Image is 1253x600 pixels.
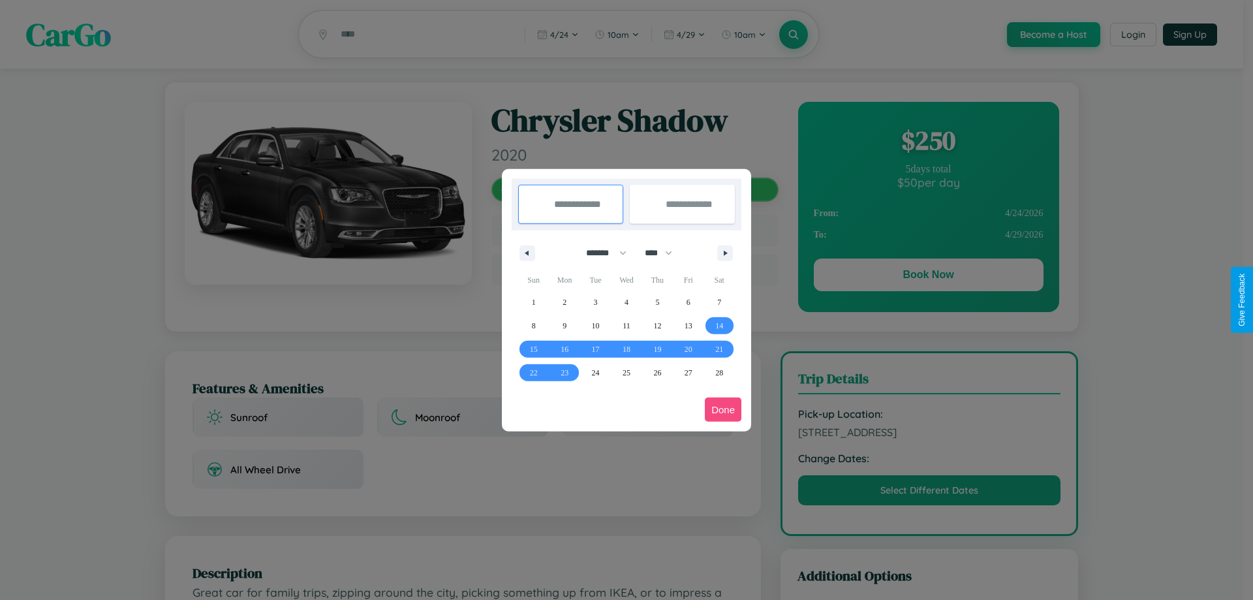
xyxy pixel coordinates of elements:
span: Mon [549,270,580,291]
span: 27 [685,361,692,385]
button: 3 [580,291,611,314]
span: 8 [532,314,536,338]
span: 4 [625,291,628,314]
button: Done [705,398,741,422]
button: 14 [704,314,735,338]
span: 9 [563,314,566,338]
button: 7 [704,291,735,314]
button: 4 [611,291,642,314]
span: 7 [717,291,721,314]
span: Fri [673,270,704,291]
span: 1 [532,291,536,314]
button: 8 [518,314,549,338]
span: 25 [623,361,630,385]
button: 25 [611,361,642,385]
span: Sun [518,270,549,291]
button: 6 [673,291,704,314]
span: 21 [715,338,723,361]
span: 12 [653,314,661,338]
button: 28 [704,361,735,385]
button: 10 [580,314,611,338]
button: 2 [549,291,580,314]
span: 17 [592,338,600,361]
span: 11 [623,314,630,338]
button: 11 [611,314,642,338]
button: 15 [518,338,549,361]
button: 16 [549,338,580,361]
span: 15 [530,338,538,361]
span: 16 [561,338,568,361]
span: 5 [655,291,659,314]
div: Give Feedback [1237,274,1246,326]
button: 9 [549,314,580,338]
button: 27 [673,361,704,385]
span: 22 [530,361,538,385]
button: 13 [673,314,704,338]
span: 19 [653,338,661,361]
button: 23 [549,361,580,385]
button: 17 [580,338,611,361]
span: 10 [592,314,600,338]
button: 20 [673,338,704,361]
span: Tue [580,270,611,291]
button: 26 [642,361,673,385]
span: 13 [685,314,692,338]
span: 20 [685,338,692,361]
button: 1 [518,291,549,314]
span: 26 [653,361,661,385]
button: 5 [642,291,673,314]
button: 12 [642,314,673,338]
button: 18 [611,338,642,361]
button: 24 [580,361,611,385]
span: 23 [561,361,568,385]
span: 28 [715,361,723,385]
span: Sat [704,270,735,291]
span: Wed [611,270,642,291]
button: 21 [704,338,735,361]
span: 3 [594,291,598,314]
span: 24 [592,361,600,385]
button: 22 [518,361,549,385]
span: 6 [687,291,690,314]
span: 14 [715,314,723,338]
span: 18 [623,338,630,361]
button: 19 [642,338,673,361]
span: 2 [563,291,566,314]
span: Thu [642,270,673,291]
